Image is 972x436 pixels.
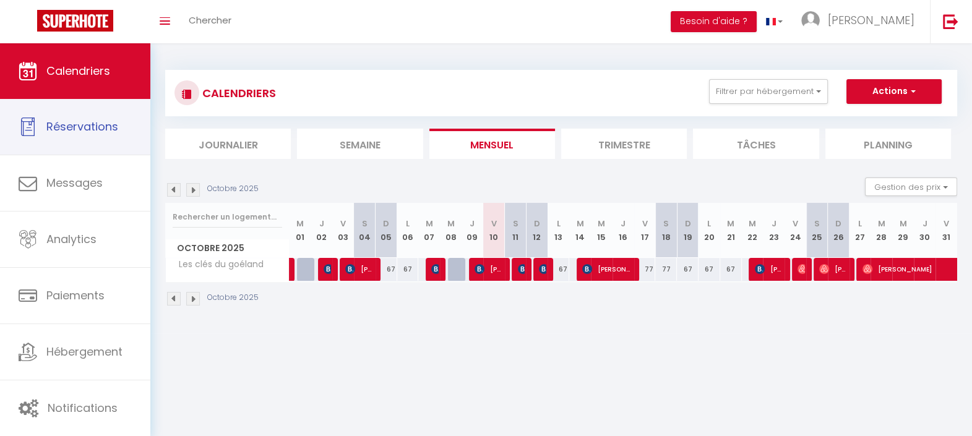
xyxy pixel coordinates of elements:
[426,218,433,229] abbr: M
[943,14,958,29] img: logout
[798,257,805,281] span: [PERSON_NAME]
[569,203,591,258] th: 14
[709,79,828,104] button: Filtrer par hébergement
[634,203,656,258] th: 17
[431,257,439,281] span: [PERSON_NAME]
[362,218,368,229] abbr: S
[513,218,518,229] abbr: S
[526,203,548,258] th: 12
[763,203,785,258] th: 23
[944,218,949,229] abbr: V
[557,218,561,229] abbr: L
[475,257,504,281] span: [PERSON_NAME] Djaffar [PERSON_NAME]
[46,231,97,247] span: Analytics
[819,257,848,281] span: [PERSON_NAME]
[825,129,951,159] li: Planning
[621,218,626,229] abbr: J
[663,218,669,229] abbr: S
[598,218,605,229] abbr: M
[878,218,885,229] abbr: M
[914,203,935,258] th: 30
[591,203,613,258] th: 15
[548,258,569,281] div: 67
[46,288,105,303] span: Paiements
[539,257,546,281] span: [GEOGRAPHIC_DATA]
[48,400,118,416] span: Notifications
[846,79,942,104] button: Actions
[46,119,118,134] span: Réservations
[296,218,304,229] abbr: M
[576,218,583,229] abbr: M
[397,258,419,281] div: 67
[440,203,462,258] th: 08
[793,218,798,229] abbr: V
[685,218,691,229] abbr: D
[462,203,483,258] th: 09
[46,175,103,190] span: Messages
[801,11,820,30] img: ...
[406,218,410,229] abbr: L
[340,218,346,229] abbr: V
[491,218,497,229] abbr: V
[935,203,957,258] th: 31
[858,218,862,229] abbr: L
[319,218,324,229] abbr: J
[849,203,871,258] th: 27
[46,63,110,79] span: Calendriers
[582,257,633,281] span: [PERSON_NAME]
[677,258,699,281] div: 67
[806,203,828,258] th: 25
[755,257,784,281] span: [PERSON_NAME]
[699,203,720,258] th: 20
[168,258,267,271] span: Les clés du goéland
[505,203,527,258] th: 11
[548,203,569,258] th: 13
[383,218,389,229] abbr: D
[613,203,634,258] th: 16
[207,183,259,195] p: Octobre 2025
[720,258,742,281] div: 67
[814,218,820,229] abbr: S
[655,258,677,281] div: 77
[655,203,677,258] th: 18
[828,203,849,258] th: 26
[324,257,331,281] span: [PERSON_NAME]
[642,218,647,229] abbr: V
[376,258,397,281] div: 67
[354,203,376,258] th: 04
[922,218,927,229] abbr: J
[483,203,505,258] th: 10
[671,11,757,32] button: Besoin d'aide ?
[447,218,455,229] abbr: M
[376,203,397,258] th: 05
[290,203,311,258] th: 01
[900,218,907,229] abbr: M
[297,129,423,159] li: Semaine
[518,257,525,281] span: [PERSON_NAME] Gervex
[720,203,742,258] th: 21
[429,129,555,159] li: Mensuel
[707,218,711,229] abbr: L
[166,239,289,257] span: Octobre 2025
[470,218,475,229] abbr: J
[173,206,282,228] input: Rechercher un logement...
[727,218,734,229] abbr: M
[165,129,291,159] li: Journalier
[693,129,819,159] li: Tâches
[345,257,374,281] span: [PERSON_NAME]
[892,203,914,258] th: 29
[534,218,540,229] abbr: D
[37,10,113,32] img: Super Booking
[561,129,687,159] li: Trimestre
[46,344,123,359] span: Hébergement
[749,218,756,229] abbr: M
[772,218,776,229] abbr: J
[207,292,259,304] p: Octobre 2025
[699,258,720,281] div: 67
[189,14,231,27] span: Chercher
[311,203,332,258] th: 02
[742,203,763,258] th: 22
[785,203,806,258] th: 24
[865,177,957,196] button: Gestion des prix
[199,79,276,107] h3: CALENDRIERS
